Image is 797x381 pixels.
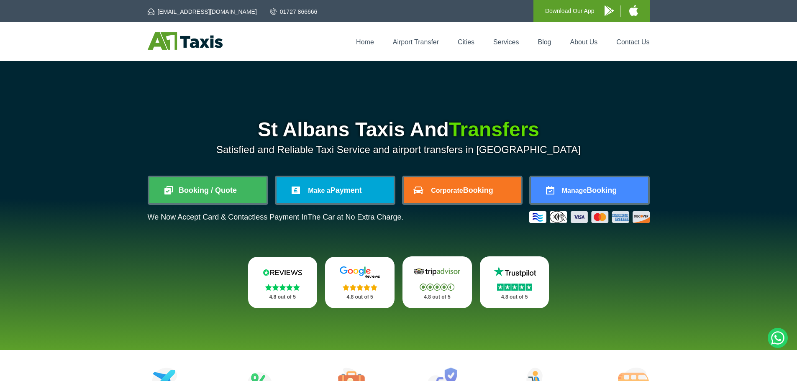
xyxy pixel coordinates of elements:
span: Transfers [449,118,539,141]
img: A1 Taxis iPhone App [629,5,638,16]
img: Trustpilot [489,266,540,278]
a: About Us [570,38,598,46]
span: Make a [308,187,330,194]
img: A1 Taxis St Albans LTD [148,32,223,50]
a: CorporateBooking [404,177,521,203]
a: Blog [538,38,551,46]
a: Cities [458,38,474,46]
a: Make aPayment [277,177,394,203]
p: Download Our App [545,6,595,16]
img: A1 Taxis Android App [605,5,614,16]
a: ManageBooking [531,177,648,203]
p: 4.8 out of 5 [257,292,308,302]
img: Stars [497,284,532,291]
img: Stars [420,284,454,291]
h1: St Albans Taxis And [148,120,650,140]
p: We Now Accept Card & Contactless Payment In [148,213,404,222]
span: Corporate [431,187,463,194]
p: 4.8 out of 5 [334,292,385,302]
a: Services [493,38,519,46]
img: Tripadvisor [412,266,462,278]
img: Google [335,266,385,279]
img: Reviews.io [257,266,308,279]
p: Satisfied and Reliable Taxi Service and airport transfers in [GEOGRAPHIC_DATA] [148,144,650,156]
p: 4.8 out of 5 [489,292,540,302]
a: Home [356,38,374,46]
span: Manage [562,187,587,194]
a: [EMAIL_ADDRESS][DOMAIN_NAME] [148,8,257,16]
a: Google Stars 4.8 out of 5 [325,257,395,308]
a: Booking / Quote [149,177,267,203]
a: Tripadvisor Stars 4.8 out of 5 [402,256,472,308]
img: Stars [265,284,300,291]
a: Contact Us [616,38,649,46]
a: 01727 866666 [270,8,318,16]
img: Credit And Debit Cards [529,211,650,223]
a: Reviews.io Stars 4.8 out of 5 [248,257,318,308]
a: Airport Transfer [393,38,439,46]
span: The Car at No Extra Charge. [308,213,403,221]
a: Trustpilot Stars 4.8 out of 5 [480,256,549,308]
p: 4.8 out of 5 [412,292,463,302]
img: Stars [343,284,377,291]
